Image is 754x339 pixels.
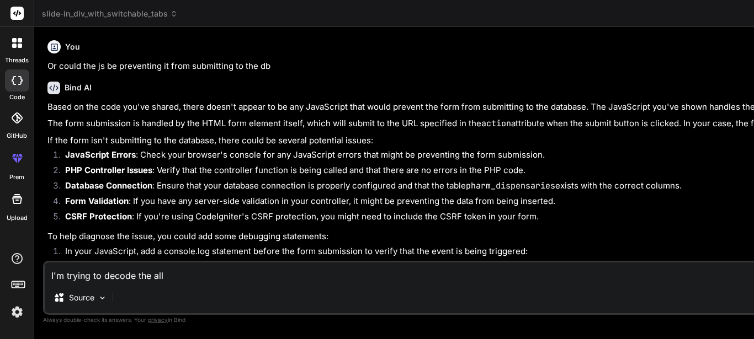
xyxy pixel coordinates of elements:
span: privacy [148,316,168,323]
h6: You [65,41,80,52]
code: pharm_dispensaries [466,180,555,191]
strong: PHP Controller Issues [65,165,152,175]
label: GitHub [7,131,27,141]
span: slide-in_div_with_switchable_tabs [42,8,178,19]
img: Pick Models [98,293,107,303]
label: Upload [7,213,28,223]
strong: CSRF Protection [65,211,132,222]
code: action [481,118,511,129]
label: prem [9,173,24,182]
img: settings [8,303,26,321]
strong: Database Connection [65,180,152,191]
strong: Form Validation [65,196,129,206]
h6: Bind AI [65,82,92,93]
p: Source [69,292,94,303]
label: code [9,93,25,102]
label: threads [5,56,29,65]
strong: JavaScript Errors [65,149,136,160]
